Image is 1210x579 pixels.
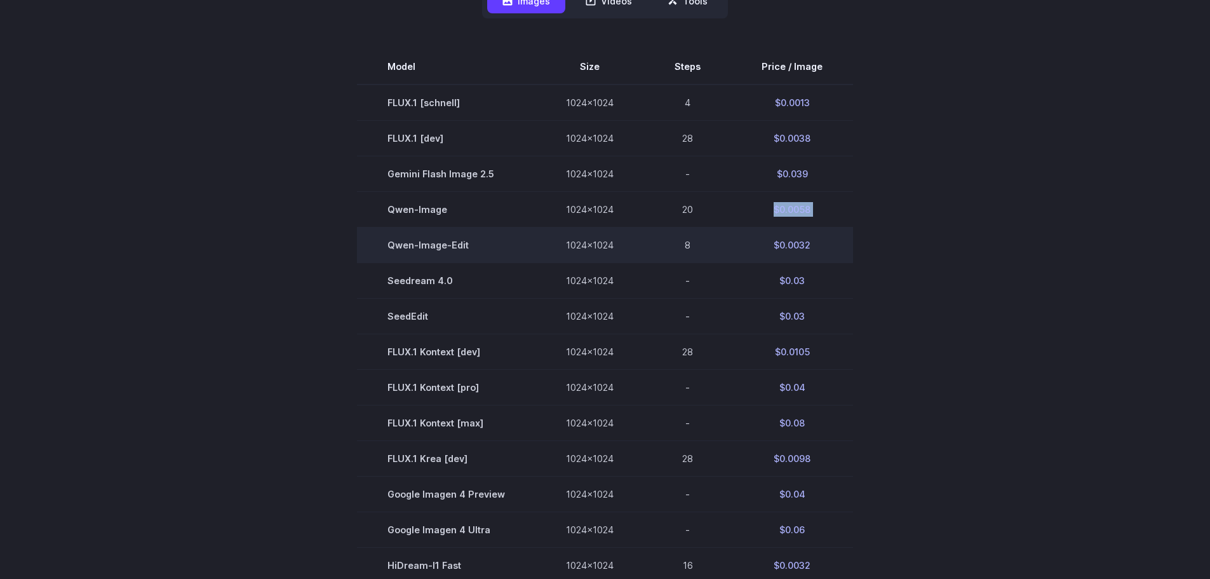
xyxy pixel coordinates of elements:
[357,405,535,441] td: FLUX.1 Kontext [max]
[644,441,731,477] td: 28
[535,85,644,121] td: 1024x1024
[731,370,853,405] td: $0.04
[535,227,644,262] td: 1024x1024
[644,299,731,334] td: -
[644,120,731,156] td: 28
[644,405,731,441] td: -
[535,512,644,548] td: 1024x1024
[731,191,853,227] td: $0.0058
[535,334,644,370] td: 1024x1024
[387,167,505,181] span: Gemini Flash Image 2.5
[357,191,535,227] td: Qwen-Image
[731,299,853,334] td: $0.03
[535,405,644,441] td: 1024x1024
[644,512,731,548] td: -
[644,191,731,227] td: 20
[731,156,853,191] td: $0.039
[357,477,535,512] td: Google Imagen 4 Preview
[357,120,535,156] td: FLUX.1 [dev]
[731,263,853,299] td: $0.03
[357,370,535,405] td: FLUX.1 Kontext [pro]
[535,191,644,227] td: 1024x1024
[731,477,853,512] td: $0.04
[644,334,731,370] td: 28
[535,477,644,512] td: 1024x1024
[535,299,644,334] td: 1024x1024
[644,227,731,262] td: 8
[357,85,535,121] td: FLUX.1 [schnell]
[644,370,731,405] td: -
[535,120,644,156] td: 1024x1024
[357,263,535,299] td: Seedream 4.0
[357,227,535,262] td: Qwen-Image-Edit
[731,512,853,548] td: $0.06
[357,299,535,334] td: SeedEdit
[731,49,853,85] th: Price / Image
[357,334,535,370] td: FLUX.1 Kontext [dev]
[357,49,535,85] th: Model
[357,441,535,477] td: FLUX.1 Krea [dev]
[731,405,853,441] td: $0.08
[644,85,731,121] td: 4
[535,49,644,85] th: Size
[535,441,644,477] td: 1024x1024
[731,120,853,156] td: $0.0038
[731,441,853,477] td: $0.0098
[535,156,644,191] td: 1024x1024
[644,156,731,191] td: -
[535,263,644,299] td: 1024x1024
[644,49,731,85] th: Steps
[731,227,853,262] td: $0.0032
[731,85,853,121] td: $0.0013
[644,477,731,512] td: -
[731,334,853,370] td: $0.0105
[357,512,535,548] td: Google Imagen 4 Ultra
[535,370,644,405] td: 1024x1024
[644,263,731,299] td: -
